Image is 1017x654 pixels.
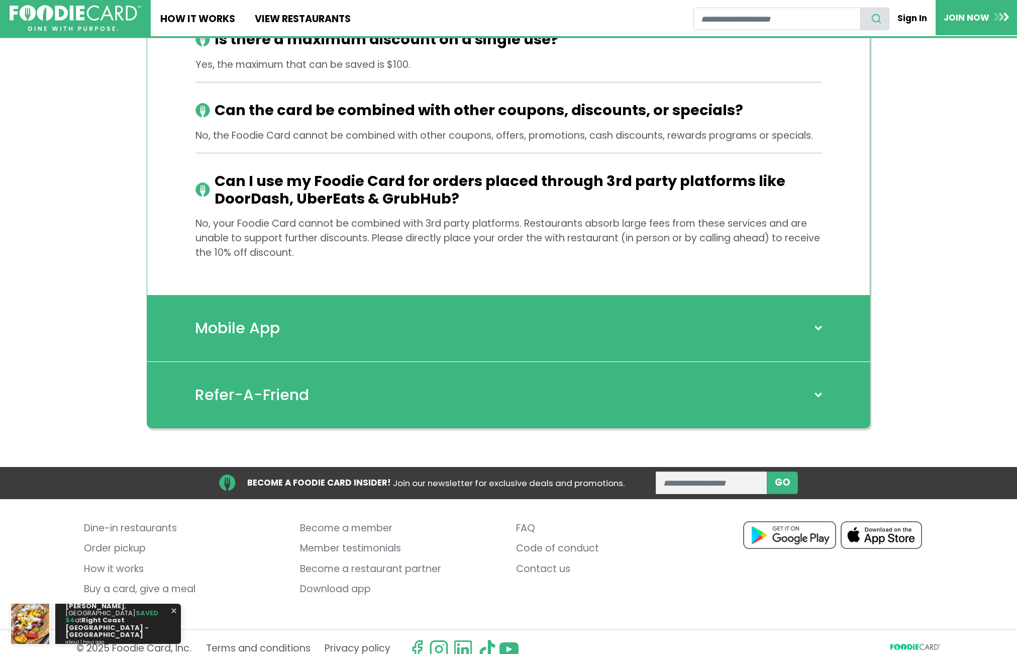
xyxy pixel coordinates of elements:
p: No, your Foodie Card cannot be combined with 3rd party platforms. Restaurants absorb large fees f... [195,217,822,260]
p: No, the Foodie Card cannot be combined with other coupons, offers, promotions, cash discounts, re... [195,129,822,143]
strong: SAVED $ [65,608,158,625]
button: subscribe [767,472,798,494]
h2: Can I use my Foodie Card for orders placed through 3rd party platforms like DoorDash, UberEats & ... [195,172,822,207]
strong: [PERSON_NAME] [65,601,125,611]
p: Yes, the maximum that can be saved is $100. [195,58,822,72]
h2: Refer-A-Friend [195,386,309,404]
a: Become a member [300,518,501,538]
h2: Can the card be combined with other coupons, discounts, or specials? [195,102,822,119]
input: enter email address [656,472,768,494]
h2: Mobile App [195,319,280,337]
a: How it works [84,559,285,579]
p: , [GEOGRAPHIC_DATA] at [65,603,171,645]
input: restaurant search [693,8,861,30]
a: Member testimonials [300,539,501,559]
strong: 4 [70,615,75,625]
small: about 1 hour ago [65,640,168,645]
a: Become a restaurant partner [300,559,501,579]
a: Dine-in restaurants [84,518,285,538]
a: Buy a card, give a meal [84,579,285,599]
span: Join our newsletter for exclusive deals and promotions. [393,477,625,489]
h2: Is there a maximum discount on a single use? [195,31,822,48]
strong: BECOME A FOODIE CARD INSIDER! [247,477,391,489]
svg: FoodieCard [890,644,941,653]
img: Webhook [11,604,49,644]
strong: Right Coast [GEOGRAPHIC_DATA] - [GEOGRAPHIC_DATA] [65,615,149,639]
a: Download app [300,579,501,599]
a: Contact us [516,559,717,579]
a: Rewards program [84,600,285,620]
a: Code of conduct [516,539,717,559]
button: search [860,8,889,30]
a: Sign In [889,7,936,29]
a: Order pickup [84,539,285,559]
a: FAQ [516,518,717,538]
img: FoodieCard; Eat, Drink, Save, Donate [10,5,141,32]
